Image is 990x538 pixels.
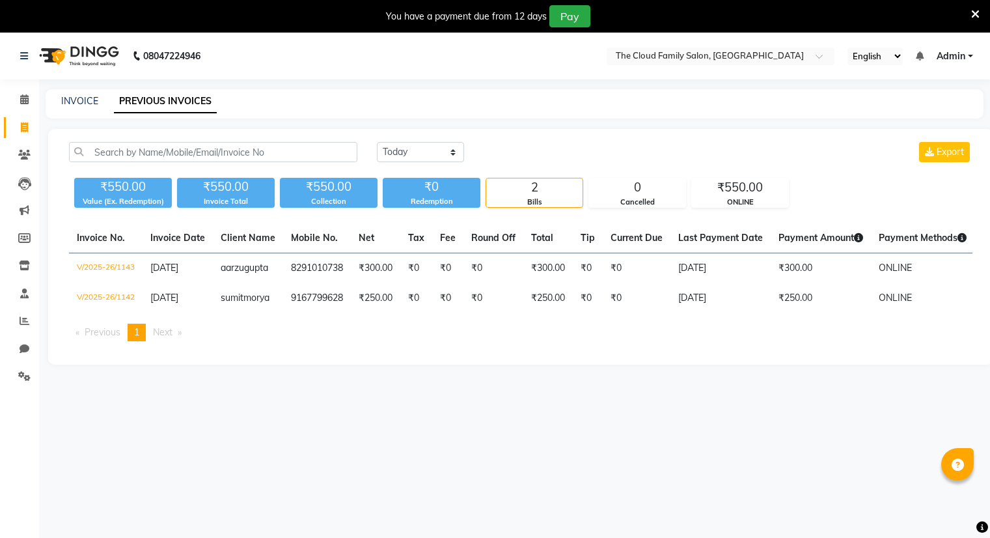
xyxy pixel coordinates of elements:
div: You have a payment due from 12 days [386,10,547,23]
span: Round Off [471,232,516,244]
button: Pay [549,5,590,27]
div: 2 [486,178,583,197]
div: ₹550.00 [280,178,378,196]
td: ₹300.00 [523,253,573,284]
span: Invoice Date [150,232,205,244]
td: ₹0 [463,283,523,313]
span: ONLINE [879,262,912,274]
span: Next [153,326,172,338]
span: gupta [244,262,268,274]
span: Fee [440,232,456,244]
div: Redemption [383,196,480,207]
span: Previous [85,326,120,338]
span: Net [359,232,374,244]
div: Invoice Total [177,196,275,207]
span: Payment Methods [879,232,967,244]
td: [DATE] [670,283,771,313]
td: ₹0 [573,283,603,313]
span: ONLINE [879,292,912,304]
span: Current Due [611,232,663,244]
td: ₹0 [603,253,670,284]
span: Admin [937,50,965,63]
span: Export [937,146,964,158]
td: ₹0 [432,283,463,313]
div: Value (Ex. Redemption) [74,196,172,207]
div: ₹550.00 [692,178,788,197]
span: 1 [134,326,139,338]
a: INVOICE [61,95,98,107]
span: Invoice No. [77,232,125,244]
div: ₹550.00 [177,178,275,196]
input: Search by Name/Mobile/Email/Invoice No [69,142,357,162]
span: Last Payment Date [678,232,763,244]
div: ₹550.00 [74,178,172,196]
span: Total [531,232,553,244]
div: ₹0 [383,178,480,196]
span: sumit [221,292,243,304]
td: ₹250.00 [523,283,573,313]
td: ₹250.00 [351,283,400,313]
td: ₹0 [573,253,603,284]
div: Cancelled [589,197,685,208]
nav: Pagination [69,324,972,341]
td: ₹0 [463,253,523,284]
iframe: chat widget [935,486,977,525]
td: ₹0 [603,283,670,313]
td: ₹300.00 [771,253,871,284]
img: logo [33,38,122,74]
span: Mobile No. [291,232,338,244]
td: ₹0 [400,253,432,284]
td: 8291010738 [283,253,351,284]
span: Tax [408,232,424,244]
a: PREVIOUS INVOICES [114,90,217,113]
div: ONLINE [692,197,788,208]
span: Payment Amount [778,232,863,244]
span: [DATE] [150,292,178,304]
span: Client Name [221,232,275,244]
div: 0 [589,178,685,197]
div: Collection [280,196,378,207]
td: [DATE] [670,253,771,284]
td: 9167799628 [283,283,351,313]
td: ₹250.00 [771,283,871,313]
span: Tip [581,232,595,244]
span: aarzu [221,262,244,274]
td: V/2025-26/1143 [69,253,143,284]
td: ₹0 [432,253,463,284]
span: [DATE] [150,262,178,274]
b: 08047224946 [143,38,200,74]
td: ₹0 [400,283,432,313]
span: morya [243,292,269,304]
button: Export [919,142,970,162]
div: Bills [486,197,583,208]
td: V/2025-26/1142 [69,283,143,313]
td: ₹300.00 [351,253,400,284]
